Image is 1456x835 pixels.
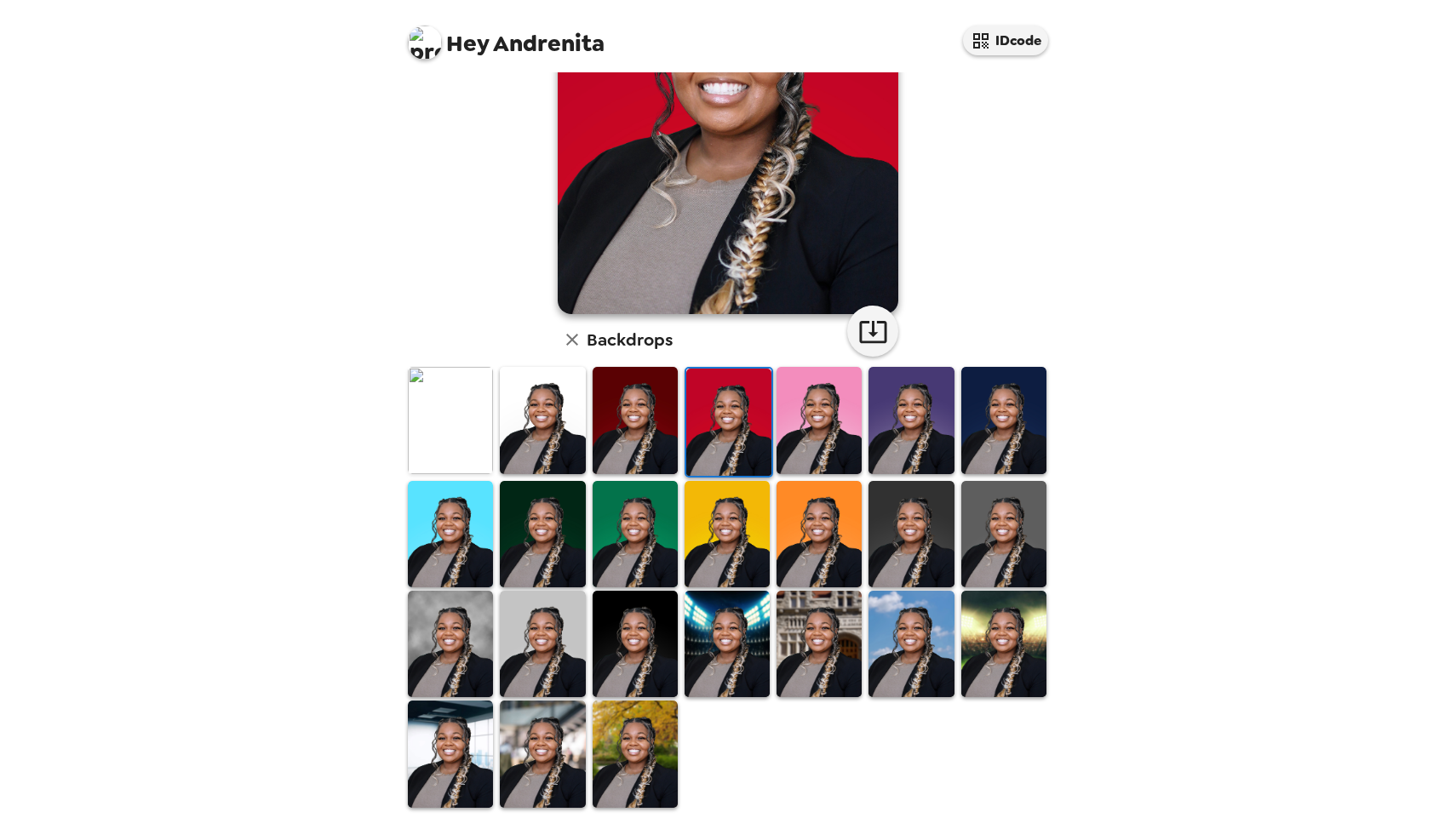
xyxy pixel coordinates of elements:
[408,26,442,60] img: profile pic
[587,326,673,353] h6: Backdrops
[408,367,493,473] img: Original
[446,28,489,59] span: Hey
[408,17,605,55] span: Andrenita
[963,26,1048,55] button: IDcode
